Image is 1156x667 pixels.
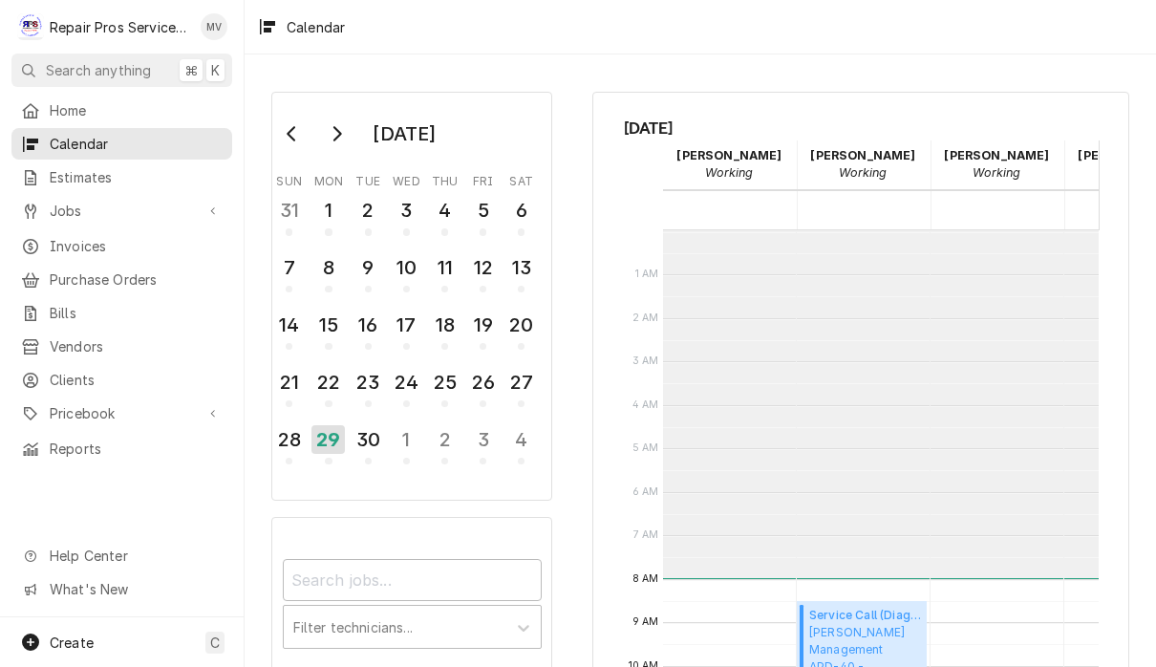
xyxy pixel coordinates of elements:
span: 5 AM [628,441,664,456]
div: 11 [430,253,460,282]
a: Bills [11,297,232,329]
a: Go to Help Center [11,540,232,571]
div: 9 [353,253,383,282]
span: 8 AM [628,571,664,587]
div: 4 [506,425,536,454]
span: Vendors [50,336,223,356]
div: 6 [506,196,536,225]
div: 2 [353,196,383,225]
span: K [211,60,220,80]
div: MV [201,13,227,40]
span: 4 AM [628,398,664,413]
th: Wednesday [387,167,425,190]
button: Go to next month [317,118,355,149]
div: 25 [430,368,460,397]
a: Go to What's New [11,573,232,605]
span: Service Call (Diagnosis/Repair) ( Upcoming ) [809,607,921,624]
span: Clients [50,370,223,390]
div: Repair Pros Services Inc's Avatar [17,13,44,40]
a: Reports [11,433,232,464]
div: 19 [468,311,498,339]
span: Purchase Orders [50,269,223,290]
div: 23 [353,368,383,397]
span: 2 AM [628,311,664,326]
div: Caleb Kvale - Working [797,140,931,188]
div: Brian Volker - Working [663,140,797,188]
div: 29 [311,425,345,454]
span: Pricebook [50,403,194,423]
div: Repair Pros Services Inc [50,17,190,37]
span: What's New [50,579,221,599]
div: 17 [392,311,421,339]
a: Calendar [11,128,232,160]
div: 28 [274,425,304,454]
span: [DATE] [624,116,1099,140]
div: 1 [313,196,343,225]
div: 21 [274,368,304,397]
div: Mindy Volker's Avatar [201,13,227,40]
div: 22 [313,368,343,397]
th: Saturday [503,167,541,190]
div: 18 [430,311,460,339]
a: Purchase Orders [11,264,232,295]
span: C [210,633,220,653]
strong: [PERSON_NAME] [676,148,781,162]
div: 8 [313,253,343,282]
div: 4 [430,196,460,225]
span: 9 AM [628,614,664,630]
div: 16 [353,311,383,339]
div: 15 [313,311,343,339]
div: 3 [392,196,421,225]
span: Help Center [50,546,221,566]
span: Jobs [50,201,194,221]
span: Bills [50,303,223,323]
strong: [PERSON_NAME] [944,148,1049,162]
th: Friday [464,167,503,190]
input: Search jobs... [283,559,542,601]
span: Search anything [46,60,151,80]
div: 3 [468,425,498,454]
span: 1 AM [631,267,664,282]
em: Working [973,165,1020,180]
span: Invoices [50,236,223,256]
span: 7 AM [629,527,664,543]
div: 27 [506,368,536,397]
div: 12 [468,253,498,282]
button: Go to previous month [273,118,311,149]
a: Home [11,95,232,126]
button: Search anything⌘K [11,54,232,87]
div: 5 [468,196,498,225]
div: 14 [274,311,304,339]
div: 31 [274,196,304,225]
span: Reports [50,439,223,459]
span: Calendar [50,134,223,154]
span: Estimates [50,167,223,187]
div: 2 [430,425,460,454]
div: 10 [392,253,421,282]
th: Sunday [270,167,309,190]
span: Create [50,635,94,651]
th: Monday [309,167,349,190]
th: Thursday [426,167,464,190]
a: Vendors [11,331,232,362]
span: 6 AM [628,484,664,500]
div: 26 [468,368,498,397]
div: Calendar Day Picker [271,92,552,501]
div: R [17,13,44,40]
a: Estimates [11,161,232,193]
div: 1 [392,425,421,454]
a: Go to Jobs [11,195,232,226]
div: 24 [392,368,421,397]
a: Invoices [11,230,232,262]
a: Go to Pricebook [11,398,232,429]
em: Working [839,165,887,180]
div: [DATE] [366,118,442,150]
div: 20 [506,311,536,339]
div: 7 [274,253,304,282]
em: Working [705,165,753,180]
span: 3 AM [628,354,664,369]
div: Mindy Volker - Working [931,140,1064,188]
div: 13 [506,253,536,282]
a: Clients [11,364,232,396]
th: Tuesday [349,167,387,190]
